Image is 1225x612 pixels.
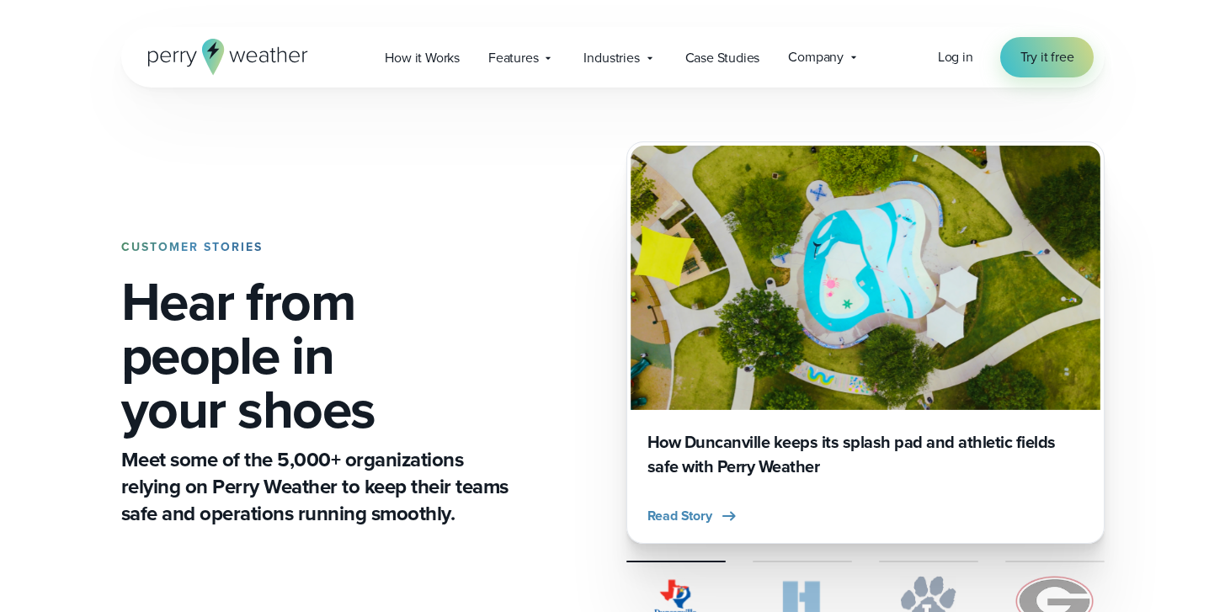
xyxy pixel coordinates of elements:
span: Try it free [1020,47,1074,67]
span: Company [788,47,844,67]
strong: CUSTOMER STORIES [121,238,263,256]
span: How it Works [385,48,460,68]
img: Duncanville Splash Pad [631,146,1100,410]
span: Features [488,48,538,68]
a: Log in [938,47,973,67]
span: Industries [583,48,639,68]
h1: Hear from people in your shoes [121,274,515,436]
p: Meet some of the 5,000+ organizations relying on Perry Weather to keep their teams safe and opera... [121,446,515,527]
span: Case Studies [685,48,760,68]
a: Case Studies [671,40,775,75]
a: Try it free [1000,37,1095,77]
a: Duncanville Splash Pad How Duncanville keeps its splash pad and athletic fields safe with Perry W... [626,141,1105,544]
a: How it Works [370,40,474,75]
span: Read Story [647,506,712,526]
div: 1 of 4 [626,141,1105,544]
button: Read Story [647,506,739,526]
div: slideshow [626,141,1105,544]
h3: How Duncanville keeps its splash pad and athletic fields safe with Perry Weather [647,430,1084,479]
